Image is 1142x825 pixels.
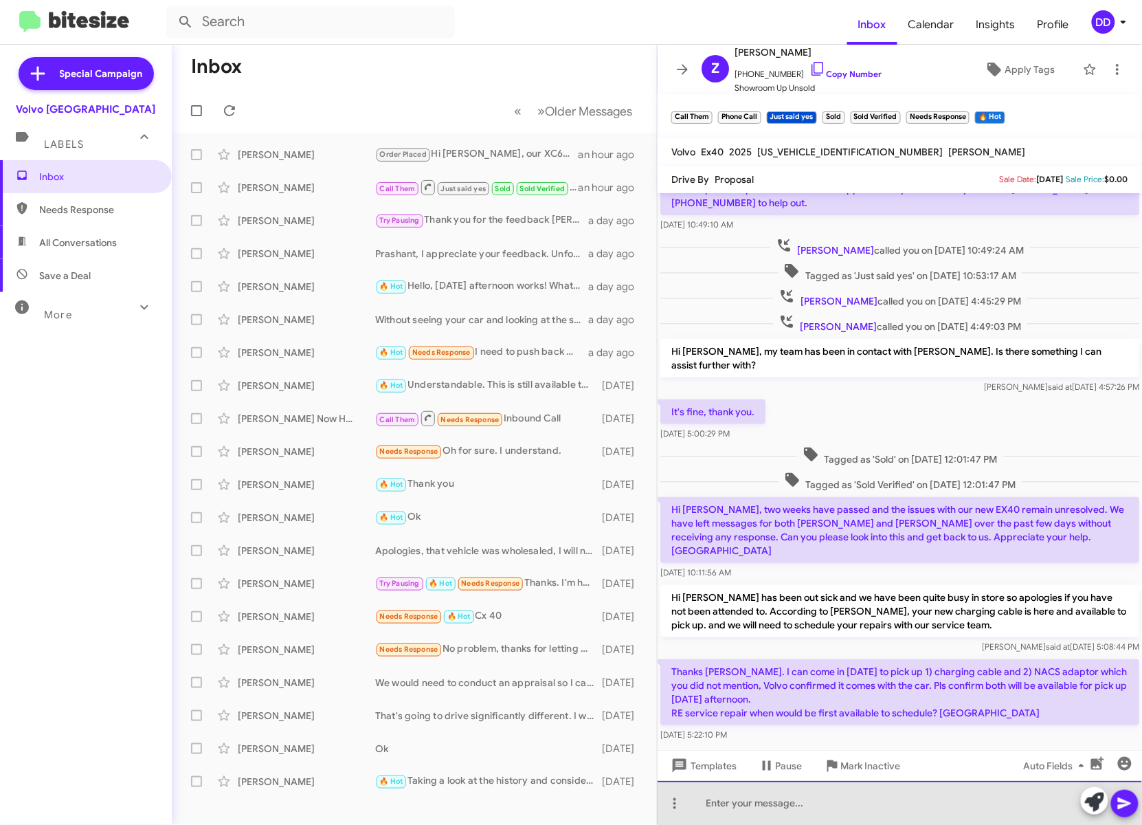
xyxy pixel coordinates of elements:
div: [PERSON_NAME] [238,379,375,393]
span: 🔥 Hot [380,381,403,390]
div: [PERSON_NAME] [238,445,375,459]
div: a day ago [588,214,646,228]
div: [DATE] [601,379,646,393]
span: said at [1046,641,1070,652]
div: No problem, thanks for letting me know [375,641,601,657]
div: [PERSON_NAME] [238,181,375,195]
div: Hi [PERSON_NAME], our XC60 plug in hybrids have been selling very rapidly. We are almost out of X... [375,146,579,162]
span: [PHONE_NUMBER] [735,60,882,81]
span: Sale Date: [1000,174,1037,184]
div: Ok [375,742,601,756]
div: [PERSON_NAME] [238,676,375,690]
div: [DATE] [601,676,646,690]
p: Hi [PERSON_NAME], my team has been in contact with [PERSON_NAME]. Is there something I can assist... [660,339,1139,377]
span: Order Placed [380,150,427,159]
span: Ex40 [701,146,724,158]
div: [DATE] [601,478,646,492]
button: Auto Fields [1013,753,1101,778]
div: Ok [375,509,601,525]
span: Proposal [715,173,754,186]
div: [DATE] [601,709,646,723]
div: a day ago [588,280,646,294]
span: Inbox [39,170,156,184]
span: Profile [1027,5,1080,45]
span: $0.00 [1105,174,1128,184]
span: Needs Response [380,447,438,456]
span: Sold Verified [520,184,566,193]
span: 🔥 Hot [380,777,403,786]
span: [DATE] 5:22:10 PM [660,729,727,740]
p: Hi [PERSON_NAME] has been out sick and we have been quite busy in store so apologies if you have ... [660,585,1139,637]
span: Labels [44,138,84,151]
span: Try Pausing [380,216,420,225]
span: [DATE] 10:11:56 AM [660,567,731,577]
div: a day ago [588,313,646,327]
div: That's going to drive significantly different. I would recommend sitting in the new models, the 2... [375,709,601,723]
span: Tagged as 'Sold' on [DATE] 12:01:47 PM [797,446,1003,466]
div: [PERSON_NAME] [238,709,375,723]
div: an hour ago [579,181,646,195]
div: Cx 40 [375,608,601,624]
div: Hi [PERSON_NAME] has been out sick and we have been quite busy in store so apologies if you have ... [375,179,579,196]
a: Inbox [847,5,897,45]
span: [PERSON_NAME] [798,244,875,256]
div: [PERSON_NAME] [238,511,375,525]
span: Z [711,58,719,80]
div: [DATE] [601,412,646,426]
span: More [44,309,72,321]
div: [PERSON_NAME] [238,346,375,360]
div: [DATE] [601,643,646,657]
div: Apologies, that vehicle was wholesaled, I will not be retailing this unit. [375,544,601,558]
div: Oh for sure. I understand. [375,443,601,459]
span: » [537,102,545,120]
span: Needs Response [462,579,520,588]
div: [PERSON_NAME] Now How Many Seats [238,412,375,426]
span: called you on [DATE] 4:45:29 PM [773,288,1027,308]
span: 🔥 Hot [380,348,403,357]
div: [DATE] [601,610,646,624]
span: Tagged as 'Just said yes' on [DATE] 10:53:17 AM [778,263,1022,283]
small: 🔥 Hot [975,111,1005,124]
div: Inbound Call [375,410,601,427]
small: Phone Call [718,111,761,124]
div: an hour ago [579,148,646,162]
span: 🔥 Hot [380,513,403,522]
button: Pause [748,753,813,778]
button: Templates [658,753,748,778]
div: [DATE] [601,445,646,459]
button: Previous [506,97,530,125]
span: Call Them [380,415,416,424]
span: Needs Response [39,203,156,217]
div: [PERSON_NAME] [238,313,375,327]
div: I need to push back my appointment to 11am. Sorry for the late notice! [375,344,588,360]
span: Mark Inactive [840,753,901,778]
div: Thank you for the feedback [PERSON_NAME]. I hope everyone is okay from the accident! I know from ... [375,212,588,228]
div: [DATE] [601,511,646,525]
div: [PERSON_NAME] [238,247,375,261]
span: Calendar [897,5,965,45]
span: Sale Price: [1066,174,1105,184]
span: Templates [669,753,737,778]
div: [DATE] [601,544,646,558]
button: DD [1080,10,1127,34]
small: Needs Response [906,111,970,124]
div: [PERSON_NAME] [238,214,375,228]
span: [PERSON_NAME] [DATE] 5:08:44 PM [982,641,1139,652]
span: [PERSON_NAME] [949,146,1026,158]
span: 🔥 Hot [447,612,471,621]
span: said at [1048,382,1072,392]
div: [PERSON_NAME] [238,544,375,558]
div: [DATE] [601,577,646,591]
span: « [514,102,522,120]
div: [PERSON_NAME] [238,775,375,789]
span: [PERSON_NAME] [DATE] 4:57:26 PM [984,382,1139,392]
div: a day ago [588,346,646,360]
input: Search [166,5,455,38]
span: called you on [DATE] 10:49:24 AM [770,237,1030,257]
span: 🔥 Hot [380,480,403,489]
span: 🔥 Hot [429,579,452,588]
div: Understandable. This is still available to view. Did you want to stop by [DATE]? [375,377,601,393]
small: Sold Verified [851,111,901,124]
span: 🔥 Hot [380,282,403,291]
